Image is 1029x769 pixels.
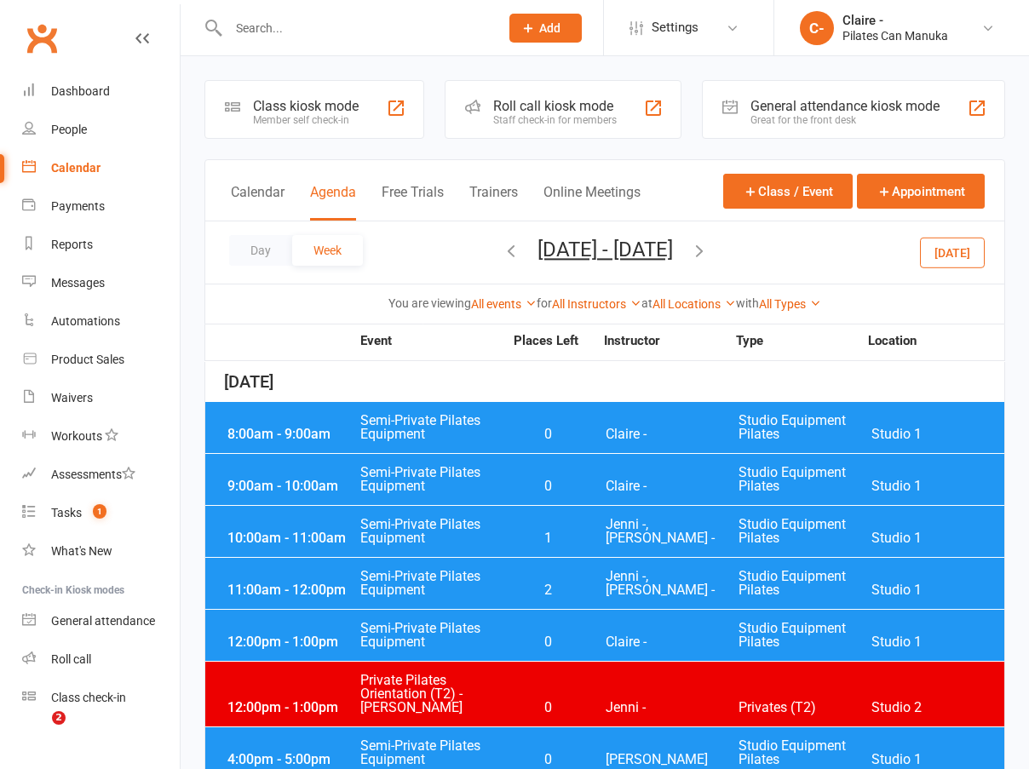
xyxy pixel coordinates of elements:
[51,506,82,519] div: Tasks
[253,98,359,114] div: Class kiosk mode
[750,98,940,114] div: General attendance kiosk mode
[51,84,110,98] div: Dashboard
[223,479,359,493] div: 9:00am - 10:00am
[543,184,641,221] button: Online Meetings
[310,184,356,221] button: Agenda
[606,479,739,493] span: Claire -
[253,114,359,126] div: Member self check-in
[800,11,834,45] div: C-
[388,296,471,310] strong: You are viewing
[739,414,871,441] span: Studio Equipment Pilates
[22,149,180,187] a: Calendar
[22,226,180,264] a: Reports
[739,570,871,597] span: Studio Equipment Pilates
[359,570,503,597] span: Semi-Private Pilates Equipment
[493,98,617,114] div: Roll call kiosk mode
[868,335,1000,347] strong: Location
[723,174,853,209] button: Class / Event
[359,674,503,714] span: Private Pilates Orientation (T2) - [PERSON_NAME]
[759,297,821,311] a: All Types
[871,635,1004,649] span: Studio 1
[223,701,359,714] div: 12:00pm - 1:00pm
[537,296,552,310] strong: for
[223,635,359,649] div: 12:00pm - 1:00pm
[537,238,673,261] button: [DATE] - [DATE]
[22,532,180,571] a: What's New
[51,391,93,405] div: Waivers
[750,114,940,126] div: Great for the front desk
[871,701,1004,714] span: Studio 2
[22,302,180,341] a: Automations
[51,353,124,366] div: Product Sales
[359,414,503,441] span: Semi-Private Pilates Equipment
[231,184,285,221] button: Calendar
[502,335,591,347] strong: Places Left
[857,174,985,209] button: Appointment
[471,297,537,311] a: All events
[359,466,503,493] span: Semi-Private Pilates Equipment
[20,17,63,60] a: Clubworx
[739,739,871,766] span: Studio Equipment Pilates
[51,544,112,558] div: What's New
[359,335,502,347] strong: Event
[51,652,91,666] div: Roll call
[17,711,58,752] iframe: Intercom live chat
[223,531,359,545] div: 10:00am - 11:00am
[22,187,180,226] a: Payments
[359,518,503,545] span: Semi-Private Pilates Equipment
[736,335,868,347] strong: Type
[22,264,180,302] a: Messages
[871,531,1004,545] span: Studio 1
[205,362,1004,402] div: [DATE]
[509,14,582,43] button: Add
[22,379,180,417] a: Waivers
[503,428,593,441] span: 0
[604,335,736,347] strong: Instructor
[22,602,180,640] a: General attendance kiosk mode
[871,428,1004,441] span: Studio 1
[51,468,135,481] div: Assessments
[223,753,359,766] div: 4:00pm - 5:00pm
[51,123,87,136] div: People
[359,622,503,649] span: Semi-Private Pilates Equipment
[22,417,180,456] a: Workouts
[51,614,155,628] div: General attendance
[736,296,759,310] strong: with
[503,583,593,597] span: 2
[739,622,871,649] span: Studio Equipment Pilates
[871,479,1004,493] span: Studio 1
[503,531,593,545] span: 1
[52,711,66,725] span: 2
[292,235,363,266] button: Week
[652,9,698,47] span: Settings
[382,184,444,221] button: Free Trials
[51,199,105,213] div: Payments
[871,753,1004,766] span: Studio 1
[51,314,120,328] div: Automations
[51,276,105,290] div: Messages
[51,691,126,704] div: Class check-in
[871,583,1004,597] span: Studio 1
[641,296,652,310] strong: at
[606,753,739,766] span: [PERSON_NAME]
[51,161,101,175] div: Calendar
[606,701,739,714] span: Jenni -
[503,701,593,714] span: 0
[842,13,948,28] div: Claire -
[606,518,739,545] span: Jenni -, [PERSON_NAME] -
[51,429,102,443] div: Workouts
[606,635,739,649] span: Claire -
[229,235,292,266] button: Day
[503,479,593,493] span: 0
[22,456,180,494] a: Assessments
[469,184,518,221] button: Trainers
[223,428,359,441] div: 8:00am - 9:00am
[539,21,560,35] span: Add
[493,114,617,126] div: Staff check-in for members
[503,753,593,766] span: 0
[739,701,871,714] span: Privates (T2)
[22,111,180,149] a: People
[22,341,180,379] a: Product Sales
[22,72,180,111] a: Dashboard
[93,504,106,519] span: 1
